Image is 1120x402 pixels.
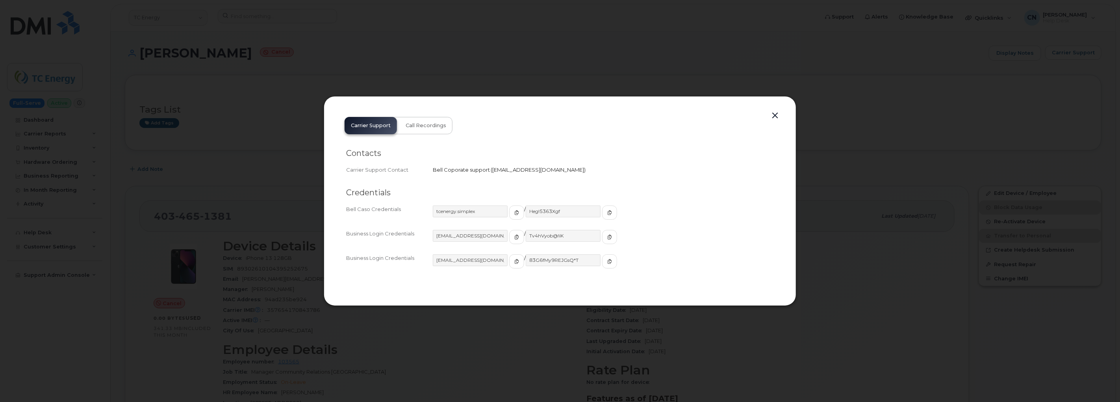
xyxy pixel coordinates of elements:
div: Carrier Support Contact [346,166,433,174]
iframe: Messenger Launcher [1086,368,1114,396]
h2: Credentials [346,188,774,198]
div: / [433,206,774,227]
button: copy to clipboard [602,254,617,269]
div: / [433,230,774,251]
div: / [433,254,774,276]
button: copy to clipboard [509,254,524,269]
button: copy to clipboard [509,206,524,220]
button: copy to clipboard [602,230,617,244]
button: copy to clipboard [509,230,524,244]
span: [EMAIL_ADDRESS][DOMAIN_NAME] [492,167,584,173]
div: Bell Caso Credentials [346,206,433,227]
span: Bell Coporate support [433,167,490,173]
div: Business Login Credentials [346,230,433,251]
span: Call Recordings [406,122,446,129]
button: copy to clipboard [602,206,617,220]
h2: Contacts [346,148,774,158]
div: Business Login Credentials [346,254,433,276]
